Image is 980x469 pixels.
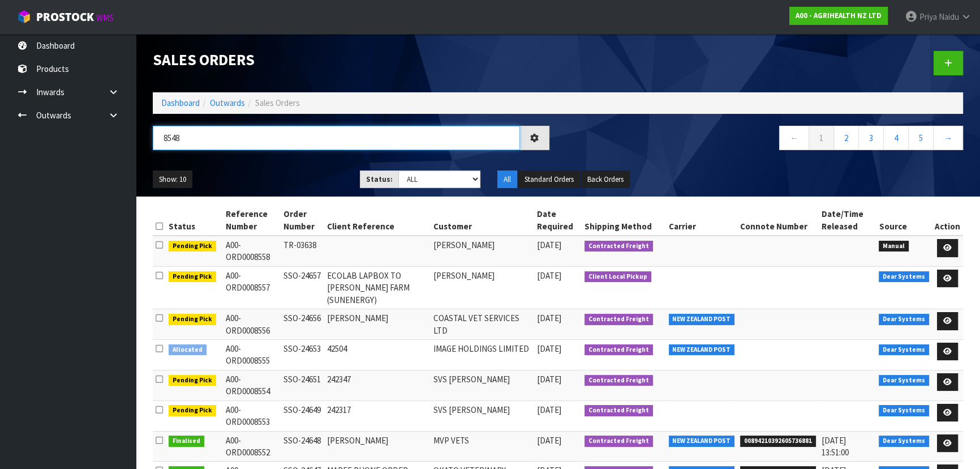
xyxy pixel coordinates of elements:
span: Pending Pick [169,241,216,252]
span: NEW ZEALAND POST [669,344,735,356]
h1: Sales Orders [153,51,549,68]
img: cube-alt.png [17,10,31,24]
span: Contracted Freight [584,314,653,325]
span: Dear Systems [879,405,929,416]
span: Dear Systems [879,271,929,283]
th: Shipping Method [582,205,666,236]
td: TR-03638 [281,236,324,266]
td: SSO-24657 [281,266,324,309]
strong: A00 - AGRIHEALTH NZ LTD [796,11,882,20]
td: A00-ORD0008554 [223,370,281,400]
span: [DATE] [537,313,561,323]
strong: Status: [366,174,393,184]
td: SSO-24651 [281,370,324,400]
td: 42504 [324,339,431,370]
td: [PERSON_NAME] [431,236,534,266]
a: Outwards [210,97,245,108]
a: 3 [858,126,884,150]
td: [PERSON_NAME] [431,266,534,309]
span: Pending Pick [169,375,216,386]
td: A00-ORD0008557 [223,266,281,309]
td: COASTAL VET SERVICES LTD [431,309,534,340]
span: [DATE] 13:51:00 [822,435,849,458]
th: Action [932,205,963,236]
a: ← [779,126,809,150]
button: Show: 10 [153,170,192,189]
span: Manual [879,241,909,252]
th: Order Number [281,205,324,236]
td: [PERSON_NAME] [324,309,431,340]
th: Status [166,205,223,236]
span: Pending Pick [169,405,216,416]
span: Priya [919,11,937,22]
td: A00-ORD0008555 [223,339,281,370]
th: Date Required [534,205,582,236]
small: WMS [96,12,114,23]
th: Carrier [666,205,738,236]
span: Contracted Freight [584,375,653,386]
td: SVS [PERSON_NAME] [431,400,534,431]
span: [DATE] [537,404,561,415]
button: All [497,170,517,189]
td: [PERSON_NAME] [324,431,431,462]
span: Finalised [169,436,204,447]
span: [DATE] [537,435,561,446]
span: Dear Systems [879,436,929,447]
a: Dashboard [161,97,200,108]
td: SVS [PERSON_NAME] [431,370,534,400]
th: Source [876,205,932,236]
td: SSO-24653 [281,339,324,370]
span: NEW ZEALAND POST [669,314,735,325]
span: Pending Pick [169,271,216,283]
td: A00-ORD0008553 [223,400,281,431]
span: ProStock [36,10,94,24]
td: SSO-24656 [281,309,324,340]
span: NEW ZEALAND POST [669,436,735,447]
span: Contracted Freight [584,241,653,252]
td: 242317 [324,400,431,431]
span: Contracted Freight [584,405,653,416]
span: [DATE] [537,270,561,281]
td: SSO-24649 [281,400,324,431]
th: Client Reference [324,205,431,236]
span: 00894210392605736881 [740,436,816,447]
nav: Page navigation [566,126,963,154]
td: A00-ORD0008552 [223,431,281,462]
td: IMAGE HOLDINGS LIMITED [431,339,534,370]
span: Client Local Pickup [584,271,651,283]
span: Contracted Freight [584,436,653,447]
td: SSO-24648 [281,431,324,462]
a: 2 [833,126,859,150]
td: MVP VETS [431,431,534,462]
td: 242347 [324,370,431,400]
td: ECOLAB LAPBOX TO [PERSON_NAME] FARM (SUNENERGY) [324,266,431,309]
a: A00 - AGRIHEALTH NZ LTD [789,7,888,25]
span: Allocated [169,344,207,356]
th: Connote Number [737,205,819,236]
span: Pending Pick [169,314,216,325]
span: [DATE] [537,343,561,354]
span: Sales Orders [255,97,300,108]
a: 1 [809,126,834,150]
span: [DATE] [537,240,561,250]
a: → [933,126,963,150]
th: Reference Number [223,205,281,236]
td: A00-ORD0008556 [223,309,281,340]
span: Contracted Freight [584,344,653,356]
button: Back Orders [581,170,630,189]
a: 4 [883,126,909,150]
span: Dear Systems [879,375,929,386]
span: Naidu [939,11,959,22]
span: Dear Systems [879,344,929,356]
span: Dear Systems [879,314,929,325]
th: Date/Time Released [819,205,876,236]
input: Search sales orders [153,126,520,150]
th: Customer [431,205,534,236]
td: A00-ORD0008558 [223,236,281,266]
span: [DATE] [537,374,561,385]
button: Standard Orders [518,170,580,189]
a: 5 [908,126,934,150]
